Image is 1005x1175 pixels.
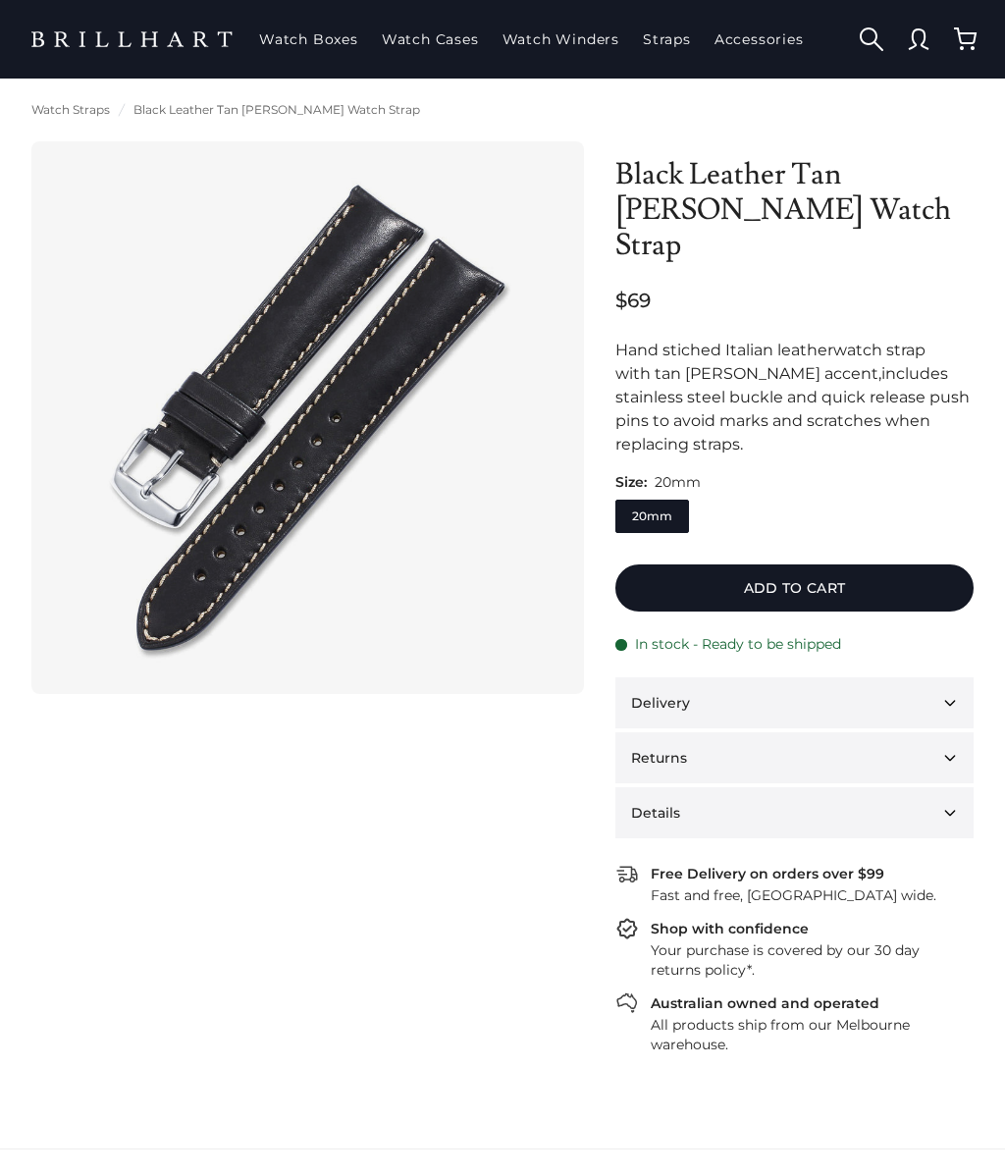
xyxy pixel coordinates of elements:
button: Details [615,787,974,838]
a: Watch Cases [374,14,487,65]
a: Watch Winders [495,14,627,65]
span: , [878,364,881,383]
label: 20mm [615,500,689,533]
span: Size: [615,472,647,492]
a: Black Leather Tan [PERSON_NAME] Watch Strap [133,102,420,118]
button: Add to cart [615,564,974,612]
div: Australian owned and operated [651,993,879,1013]
span: In stock - Ready to be shipped [635,635,841,654]
div: Your purchase is covered by our 30 day returns policy*. [639,940,974,980]
nav: Main [251,14,812,65]
div: Fast and free, [GEOGRAPHIC_DATA] wide. [639,885,974,905]
div: Free Delivery on orders over $99 [651,864,884,883]
span: and stiched Italian leather [628,341,833,359]
button: Delivery [615,677,974,728]
a: Straps [635,14,699,65]
h1: Black Leather Tan [PERSON_NAME] Watch Strap [615,157,974,263]
span: 20mm [655,472,701,492]
span: $69 [615,287,651,314]
a: Watch Straps [31,102,110,118]
nav: breadcrumbs [31,102,974,118]
span: H [615,341,628,359]
img: Black Leather Tan Stich Watch Strap [63,173,553,663]
a: Watch Boxes [251,14,366,65]
div: Shop with confidence [651,919,809,938]
div: All products ship from our Melbourne warehouse. [639,1015,974,1054]
button: Returns [615,732,974,783]
a: Accessories [707,14,812,65]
